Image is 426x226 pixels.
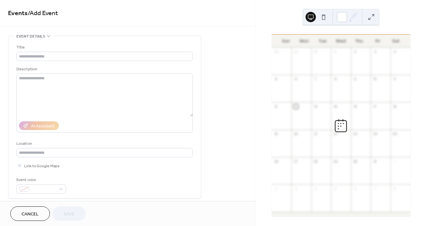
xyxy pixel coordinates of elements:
[16,33,45,40] span: Event details
[393,186,397,191] div: 8
[393,159,397,164] div: 1
[274,49,279,54] div: 28
[353,159,358,164] div: 30
[333,132,338,136] div: 22
[313,186,318,191] div: 4
[16,177,65,183] div: Event color
[333,104,338,109] div: 15
[353,49,358,54] div: 2
[373,186,377,191] div: 7
[353,77,358,82] div: 9
[24,163,60,169] span: Link to Google Maps
[16,44,192,51] div: Title
[293,132,298,136] div: 20
[293,186,298,191] div: 3
[22,211,39,218] span: Cancel
[274,159,279,164] div: 26
[353,132,358,136] div: 23
[293,104,298,109] div: 13
[333,77,338,82] div: 8
[393,49,397,54] div: 4
[350,35,368,48] div: Thu
[393,132,397,136] div: 25
[353,186,358,191] div: 6
[373,77,377,82] div: 10
[373,104,377,109] div: 17
[393,104,397,109] div: 18
[16,140,192,147] div: Location
[274,186,279,191] div: 2
[313,49,318,54] div: 30
[295,35,314,48] div: Mon
[274,104,279,109] div: 12
[28,7,58,20] span: / Add Event
[393,77,397,82] div: 11
[16,66,192,73] div: Description
[332,35,350,48] div: Wed
[333,159,338,164] div: 29
[313,159,318,164] div: 28
[8,7,28,20] a: Events
[10,206,50,221] button: Cancel
[313,132,318,136] div: 21
[313,104,318,109] div: 14
[368,35,387,48] div: Fri
[353,104,358,109] div: 16
[274,77,279,82] div: 5
[274,132,279,136] div: 19
[387,35,405,48] div: Sat
[333,49,338,54] div: 1
[314,35,332,48] div: Tue
[373,159,377,164] div: 31
[293,77,298,82] div: 6
[373,49,377,54] div: 3
[293,49,298,54] div: 29
[313,77,318,82] div: 7
[293,159,298,164] div: 27
[373,132,377,136] div: 24
[277,35,295,48] div: Sun
[333,186,338,191] div: 5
